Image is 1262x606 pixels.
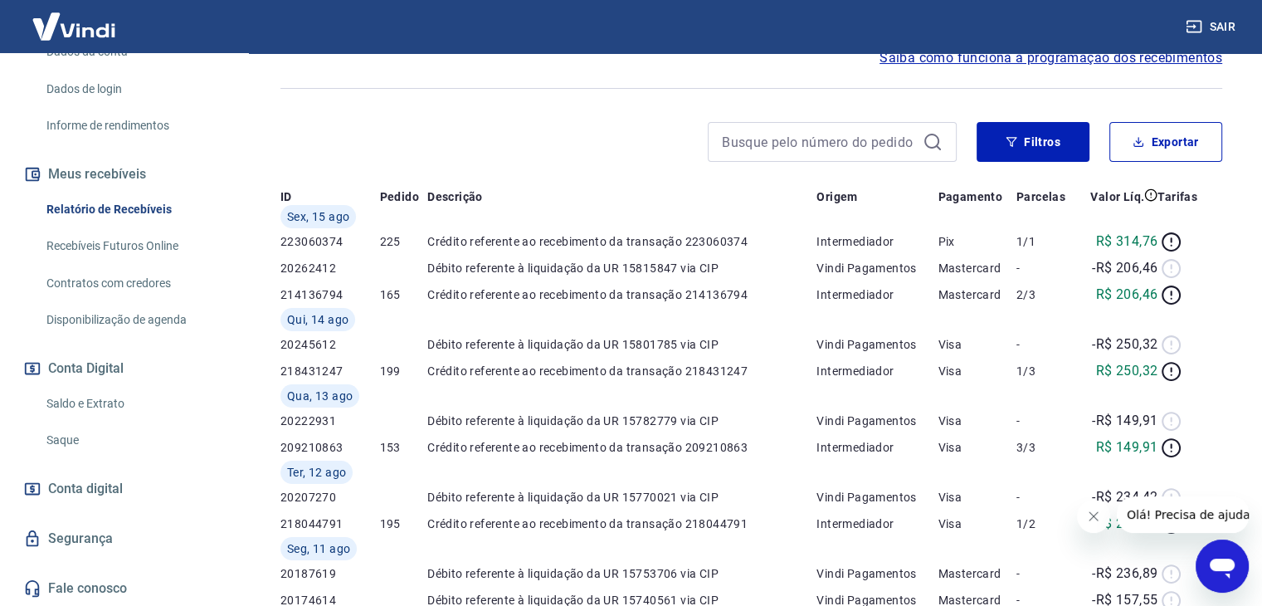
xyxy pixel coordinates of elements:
[816,489,938,506] p: Vindi Pagamentos
[1016,363,1076,379] p: 1/3
[280,516,380,532] p: 218044791
[1016,516,1076,532] p: 1/2
[977,122,1089,162] button: Filtros
[1016,565,1076,582] p: -
[40,303,228,337] a: Disponibilização de agenda
[1016,439,1076,456] p: 3/3
[1096,232,1158,252] p: R$ 314,76
[280,260,380,276] p: 20262412
[380,516,428,532] p: 195
[280,286,380,303] p: 214136794
[938,565,1016,582] p: Mastercard
[1016,413,1076,429] p: -
[40,72,228,106] a: Dados de login
[287,208,349,225] span: Sex, 15 ago
[280,489,380,506] p: 20207270
[427,516,816,532] p: Crédito referente ao recebimento da transação 218044791
[1182,12,1242,42] button: Sair
[280,188,292,205] p: ID
[380,439,428,456] p: 153
[1092,487,1157,507] p: -R$ 234,42
[938,188,1003,205] p: Pagamento
[20,471,228,507] a: Conta digital
[380,286,428,303] p: 165
[287,464,346,481] span: Ter, 12 ago
[880,48,1222,68] a: Saiba como funciona a programação dos recebimentos
[816,363,938,379] p: Intermediador
[280,413,380,429] p: 20222931
[816,439,938,456] p: Intermediador
[1109,122,1222,162] button: Exportar
[427,363,816,379] p: Crédito referente ao recebimento da transação 218431247
[427,336,816,353] p: Débito referente à liquidação da UR 15801785 via CIP
[20,520,228,557] a: Segurança
[1090,188,1144,205] p: Valor Líq.
[287,540,350,557] span: Seg, 11 ago
[816,336,938,353] p: Vindi Pagamentos
[40,266,228,301] a: Contratos com credores
[816,260,938,276] p: Vindi Pagamentos
[427,565,816,582] p: Débito referente à liquidação da UR 15753706 via CIP
[20,156,228,193] button: Meus recebíveis
[40,109,228,143] a: Informe de rendimentos
[48,477,123,501] span: Conta digital
[1016,188,1065,205] p: Parcelas
[816,188,857,205] p: Origem
[1092,564,1157,584] p: -R$ 236,89
[1016,233,1076,250] p: 1/1
[1016,260,1076,276] p: -
[280,439,380,456] p: 209210863
[816,516,938,532] p: Intermediador
[1092,335,1157,354] p: -R$ 250,32
[1016,336,1076,353] p: -
[1157,188,1197,205] p: Tarifas
[287,311,348,328] span: Qui, 14 ago
[938,260,1016,276] p: Mastercard
[380,363,428,379] p: 199
[722,130,916,154] input: Busque pelo número do pedido
[816,233,938,250] p: Intermediador
[1096,285,1158,305] p: R$ 206,46
[287,388,353,404] span: Qua, 13 ago
[427,260,816,276] p: Débito referente à liquidação da UR 15815847 via CIP
[40,423,228,457] a: Saque
[938,336,1016,353] p: Visa
[816,565,938,582] p: Vindi Pagamentos
[938,363,1016,379] p: Visa
[280,363,380,379] p: 218431247
[1092,258,1157,278] p: -R$ 206,46
[1096,361,1158,381] p: R$ 250,32
[427,413,816,429] p: Débito referente à liquidação da UR 15782779 via CIP
[938,413,1016,429] p: Visa
[380,188,419,205] p: Pedido
[10,12,139,25] span: Olá! Precisa de ajuda?
[20,350,228,387] button: Conta Digital
[816,286,938,303] p: Intermediador
[427,188,483,205] p: Descrição
[938,233,1016,250] p: Pix
[938,516,1016,532] p: Visa
[280,336,380,353] p: 20245612
[427,286,816,303] p: Crédito referente ao recebimento da transação 214136794
[1016,489,1076,506] p: -
[938,439,1016,456] p: Visa
[1077,500,1110,533] iframe: Fechar mensagem
[1117,496,1249,533] iframe: Mensagem da empresa
[1096,437,1158,457] p: R$ 149,91
[280,233,380,250] p: 223060374
[427,489,816,506] p: Débito referente à liquidação da UR 15770021 via CIP
[40,387,228,421] a: Saldo e Extrato
[20,1,128,51] img: Vindi
[1196,540,1249,593] iframe: Botão para abrir a janela de mensagens
[938,286,1016,303] p: Mastercard
[1092,411,1157,431] p: -R$ 149,91
[40,193,228,227] a: Relatório de Recebíveis
[1016,286,1076,303] p: 2/3
[427,439,816,456] p: Crédito referente ao recebimento da transação 209210863
[938,489,1016,506] p: Visa
[380,233,428,250] p: 225
[427,233,816,250] p: Crédito referente ao recebimento da transação 223060374
[816,413,938,429] p: Vindi Pagamentos
[40,229,228,263] a: Recebíveis Futuros Online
